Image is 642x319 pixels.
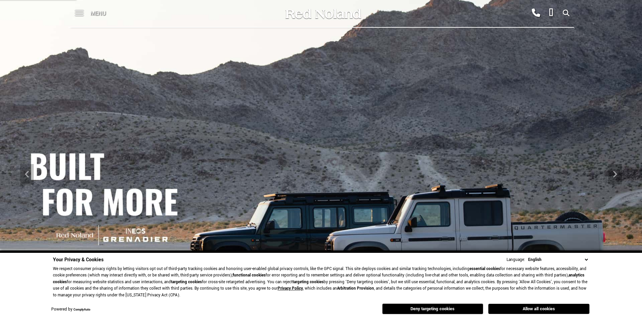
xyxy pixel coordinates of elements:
[526,256,589,263] select: Language Select
[20,164,34,184] div: Previous
[488,304,589,314] button: Allow all cookies
[233,272,266,278] strong: functional cookies
[469,266,500,272] strong: essential cookies
[337,286,374,291] strong: Arbitration Provision
[53,256,103,263] span: Your Privacy & Cookies
[382,303,483,314] button: Deny targeting cookies
[293,279,324,285] strong: targeting cookies
[53,266,589,299] p: We respect consumer privacy rights by letting visitors opt out of third-party tracking cookies an...
[284,8,362,20] img: Red Noland Auto Group
[278,286,303,291] a: Privacy Policy
[171,279,202,285] strong: targeting cookies
[608,164,622,184] div: Next
[507,258,525,262] div: Language:
[73,308,90,312] a: ComplyAuto
[51,308,90,312] div: Powered by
